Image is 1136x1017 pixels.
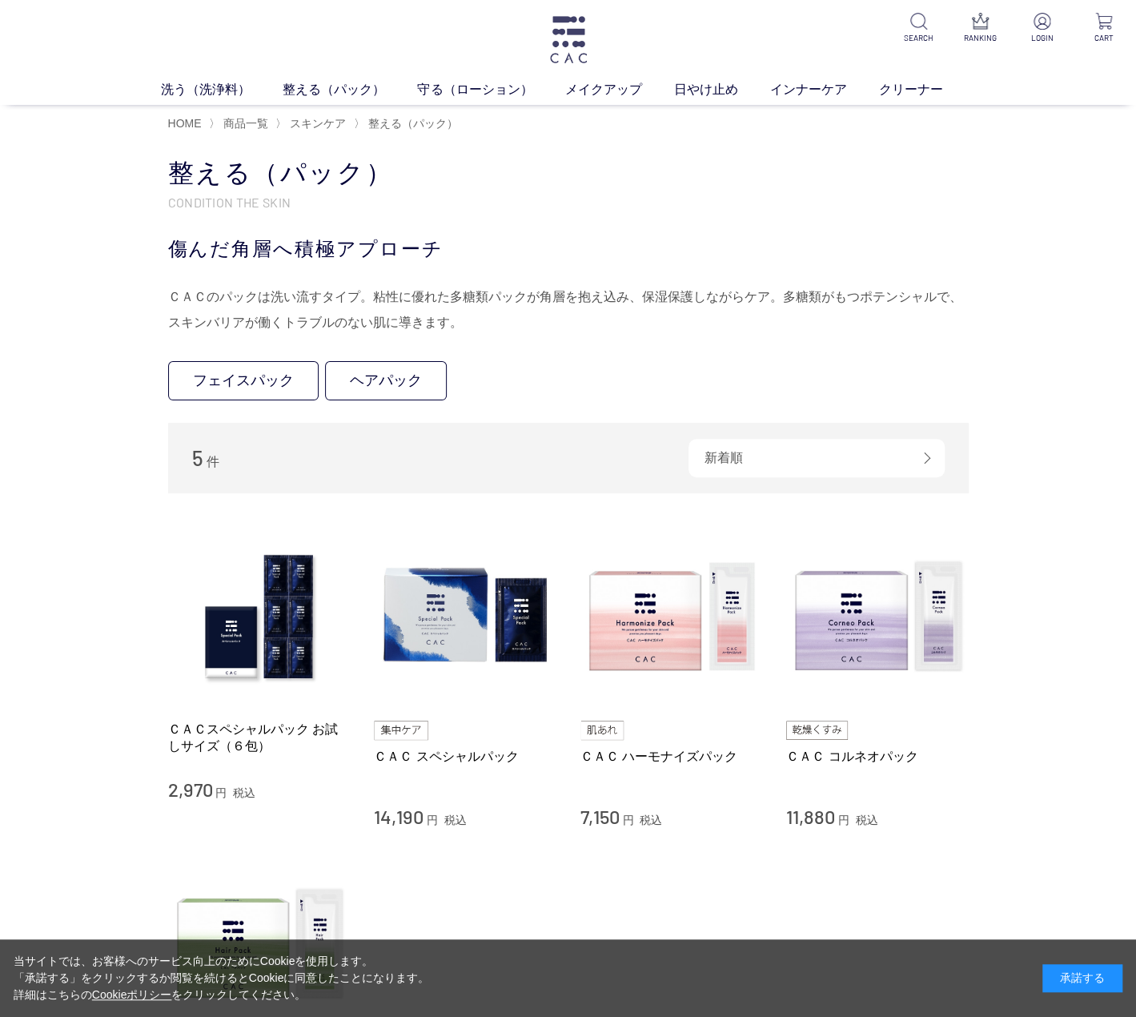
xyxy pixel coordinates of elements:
[1084,13,1123,44] a: CART
[444,814,467,826] span: 税込
[786,721,848,740] img: 乾燥くすみ
[325,361,447,400] a: ヘアパック
[168,194,969,211] p: CONDITION THE SKIN
[168,284,969,336] div: ＣＡＣのパックは洗い流すタイプ。粘性に優れた多糖類パックが角層を抱え込み、保湿保護しながらケア。多糖類がもつポテンシャルで、スキンバリアが働くトラブルのない肌に導きます。
[283,79,417,98] a: 整える（パック）
[223,117,268,130] span: 商品一覧
[168,117,202,130] a: HOME
[374,721,428,740] img: 集中ケア
[168,721,351,755] a: ＣＡＣスペシャルパック お試しサイズ（６包）
[1042,964,1122,992] div: 承諾する
[168,778,213,801] span: 2,970
[368,117,458,130] span: 整える（パック）
[548,16,589,63] img: logo
[92,988,172,1001] a: Cookieポリシー
[961,32,1000,44] p: RANKING
[856,814,878,826] span: 税込
[365,117,458,130] a: 整える（パック）
[417,79,564,98] a: 守る（ローション）
[215,786,227,799] span: 円
[1084,32,1123,44] p: CART
[899,32,938,44] p: SEARCH
[961,13,1000,44] a: RANKING
[374,525,556,708] img: ＣＡＣ スペシャルパック
[168,156,969,191] h1: 整える（パック）
[207,455,219,468] span: 件
[161,79,283,98] a: 洗う（洗浄料）
[580,525,763,708] img: ＣＡＣ ハーモナイズパック
[580,721,624,740] img: 肌あれ
[1022,13,1062,44] a: LOGIN
[427,814,438,826] span: 円
[275,116,350,131] li: 〉
[622,814,633,826] span: 円
[564,79,673,98] a: メイクアップ
[688,439,945,477] div: 新着順
[220,117,268,130] a: 商品一覧
[233,786,255,799] span: 税込
[374,805,423,828] span: 14,190
[1022,32,1062,44] p: LOGIN
[14,953,430,1003] div: 当サイトでは、お客様へのサービス向上のためにCookieを使用します。 「承諾する」をクリックするか閲覧を続けるとCookieに同意したことになります。 詳細はこちらの をクリックしてください。
[674,79,770,98] a: 日やけ止め
[168,361,319,400] a: フェイスパック
[786,748,969,765] a: ＣＡＣ コルネオパック
[287,117,346,130] a: スキンケア
[168,525,351,708] img: ＣＡＣスペシャルパック お試しサイズ（６包）
[580,748,763,765] a: ＣＡＣ ハーモナイズパック
[580,805,620,828] span: 7,150
[879,79,975,98] a: クリーナー
[899,13,938,44] a: SEARCH
[168,235,969,263] div: 傷んだ角層へ積極アプローチ
[209,116,272,131] li: 〉
[640,814,662,826] span: 税込
[290,117,346,130] span: スキンケア
[354,116,462,131] li: 〉
[770,79,879,98] a: インナーケア
[374,748,556,765] a: ＣＡＣ スペシャルパック
[786,525,969,708] img: ＣＡＣ コルネオパック
[838,814,849,826] span: 円
[192,445,203,470] span: 5
[786,805,835,828] span: 11,880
